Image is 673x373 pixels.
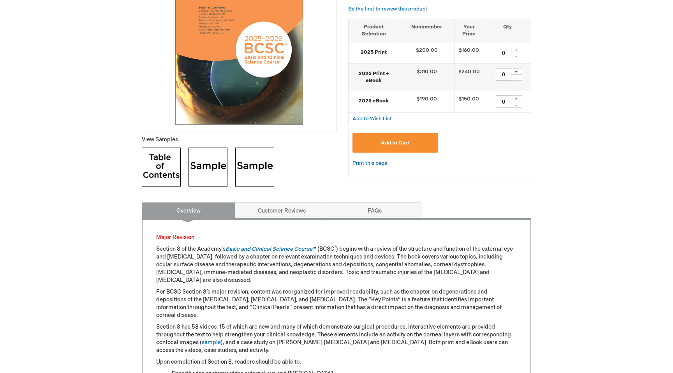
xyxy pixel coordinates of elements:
[156,245,517,284] p: Section 8 of the Academy's ™ (BCSC ) begins with a review of the structure and function of the ex...
[142,148,181,186] img: Click to view
[496,68,511,81] input: Qty
[142,202,235,218] a: Overview
[156,234,194,241] font: Major Revision
[352,115,392,122] a: Add to Wish List
[454,19,484,42] th: Your Price
[454,42,484,63] td: $160.00
[142,136,336,144] p: View Samples
[511,68,522,75] div: +
[349,19,399,42] th: Product Selection
[511,47,522,53] div: +
[328,202,421,218] a: FAQs
[352,97,395,105] strong: 2025 eBook
[156,358,517,366] p: Upon completion of Section 8, readers should be able to:
[352,116,392,122] span: Add to Wish List
[189,148,227,186] img: Click to view
[454,91,484,112] td: $150.00
[399,91,455,112] td: $190.00
[496,47,511,59] input: Qty
[235,202,328,218] a: Customer Reviews
[399,19,455,42] th: Nonmember
[202,339,221,346] a: sample
[484,19,531,42] th: Qty
[235,148,274,186] img: Click to view
[348,6,427,12] a: Be the first to review this product
[352,158,387,168] a: Print this page
[156,323,517,354] p: Section 8 has 58 videos, 15 of which are new and many of which demonstrate surgical procedures. I...
[511,95,522,102] div: +
[511,53,522,59] div: -
[352,133,438,153] button: Add to Cart
[381,140,409,146] span: Add to Cart
[352,70,395,84] strong: 2025 Print + eBook
[496,95,511,108] input: Qty
[511,102,522,108] div: -
[156,288,517,319] p: For BCSC Section 8’s major revision, content was reorganized for improved readability, such as th...
[399,63,455,91] td: $310.00
[454,63,484,91] td: $240.00
[352,49,395,56] strong: 2025 Print
[399,42,455,63] td: $200.00
[511,74,522,81] div: -
[226,246,312,252] a: Basic and Clinical Science Course
[334,245,336,250] sup: ®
